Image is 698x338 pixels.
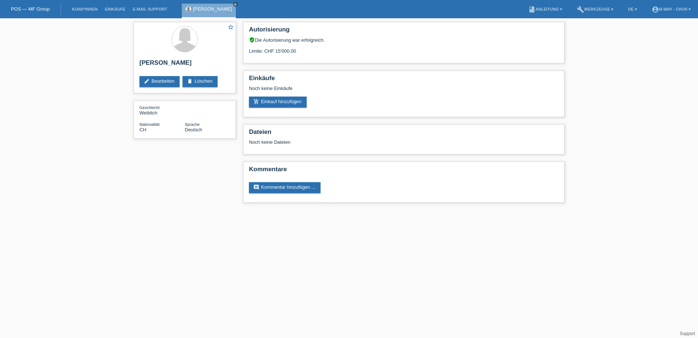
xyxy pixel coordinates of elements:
div: Die Autorisierung war erfolgreich. [249,37,559,43]
a: bookAnleitung ▾ [525,7,566,11]
div: Noch keine Dateien [249,139,472,145]
i: delete [187,78,193,84]
a: commentKommentar hinzufügen ... [249,182,321,193]
div: Weiblich [139,105,185,116]
a: add_shopping_cartEinkauf hinzufügen [249,97,307,108]
i: add_shopping_cart [253,99,259,105]
a: Kund*innen [68,7,101,11]
a: editBearbeiten [139,76,180,87]
i: edit [144,78,150,84]
a: E-Mail Support [129,7,171,11]
a: close [233,2,238,7]
i: account_circle [652,6,659,13]
span: Deutsch [185,127,202,132]
span: Nationalität [139,122,160,127]
a: [PERSON_NAME] [193,6,232,12]
div: Noch keine Einkäufe [249,86,559,97]
a: account_circlem-way - Chur ▾ [648,7,694,11]
i: build [577,6,584,13]
i: verified_user [249,37,255,43]
i: comment [253,184,259,190]
h2: Einkäufe [249,75,559,86]
div: Limite: CHF 15'000.00 [249,43,559,54]
a: buildWerkzeuge ▾ [573,7,617,11]
i: close [234,3,237,6]
a: deleteLöschen [183,76,218,87]
a: DE ▾ [624,7,640,11]
h2: Kommentare [249,166,559,177]
span: Schweiz [139,127,146,132]
a: POS — MF Group [11,6,50,12]
i: star_border [227,24,234,30]
a: star_border [227,24,234,31]
h2: [PERSON_NAME] [139,59,230,70]
a: Einkäufe [101,7,129,11]
i: book [528,6,536,13]
span: Geschlecht [139,105,160,110]
h2: Autorisierung [249,26,559,37]
a: Support [680,331,695,336]
span: Sprache [185,122,200,127]
h2: Dateien [249,128,559,139]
